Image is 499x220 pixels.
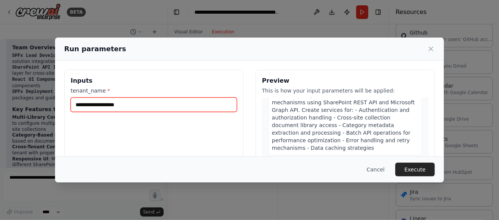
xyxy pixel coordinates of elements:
[64,44,126,54] h2: Run parameters
[395,163,435,176] button: Execute
[262,76,428,85] h3: Preview
[262,87,428,94] p: This is how your input parameters will be applied:
[71,87,237,94] label: tenant_name
[71,76,237,85] h3: Inputs
[272,77,415,151] span: Develop the API integration layer for accessing document libraries across multiple SharePoint sit...
[361,163,391,176] button: Cancel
